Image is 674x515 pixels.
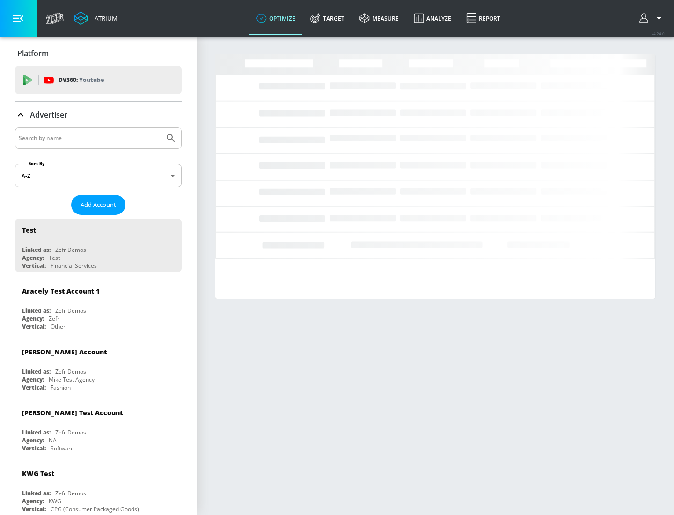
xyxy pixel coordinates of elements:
[22,307,51,315] div: Linked as:
[49,436,57,444] div: NA
[15,340,182,394] div: [PERSON_NAME] AccountLinked as:Zefr DemosAgency:Mike Test AgencyVertical:Fashion
[22,469,54,478] div: KWG Test
[22,375,44,383] div: Agency:
[51,444,74,452] div: Software
[51,262,97,270] div: Financial Services
[59,75,104,85] p: DV360:
[15,280,182,333] div: Aracely Test Account 1Linked as:Zefr DemosAgency:ZefrVertical:Other
[22,246,51,254] div: Linked as:
[22,226,36,235] div: Test
[51,505,139,513] div: CPG (Consumer Packaged Goods)
[22,347,107,356] div: [PERSON_NAME] Account
[81,199,116,210] span: Add Account
[79,75,104,85] p: Youtube
[49,315,59,323] div: Zefr
[22,262,46,270] div: Vertical:
[17,48,49,59] p: Platform
[22,408,123,417] div: [PERSON_NAME] Test Account
[303,1,352,35] a: Target
[459,1,508,35] a: Report
[51,323,66,331] div: Other
[15,401,182,455] div: [PERSON_NAME] Test AccountLinked as:Zefr DemosAgency:NAVertical:Software
[352,1,406,35] a: measure
[49,375,95,383] div: Mike Test Agency
[22,444,46,452] div: Vertical:
[22,505,46,513] div: Vertical:
[15,102,182,128] div: Advertiser
[74,11,117,25] a: Atrium
[30,110,67,120] p: Advertiser
[22,383,46,391] div: Vertical:
[22,497,44,505] div: Agency:
[49,497,61,505] div: KWG
[22,368,51,375] div: Linked as:
[55,246,86,254] div: Zefr Demos
[71,195,125,215] button: Add Account
[15,40,182,66] div: Platform
[55,489,86,497] div: Zefr Demos
[15,219,182,272] div: TestLinked as:Zefr DemosAgency:TestVertical:Financial Services
[652,31,665,36] span: v 4.24.0
[55,368,86,375] div: Zefr Demos
[22,428,51,436] div: Linked as:
[22,254,44,262] div: Agency:
[91,14,117,22] div: Atrium
[22,436,44,444] div: Agency:
[15,164,182,187] div: A-Z
[19,132,161,144] input: Search by name
[249,1,303,35] a: optimize
[51,383,71,391] div: Fashion
[22,287,100,295] div: Aracely Test Account 1
[22,489,51,497] div: Linked as:
[49,254,60,262] div: Test
[22,323,46,331] div: Vertical:
[55,307,86,315] div: Zefr Demos
[27,161,47,167] label: Sort By
[22,315,44,323] div: Agency:
[55,428,86,436] div: Zefr Demos
[15,66,182,94] div: DV360: Youtube
[406,1,459,35] a: Analyze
